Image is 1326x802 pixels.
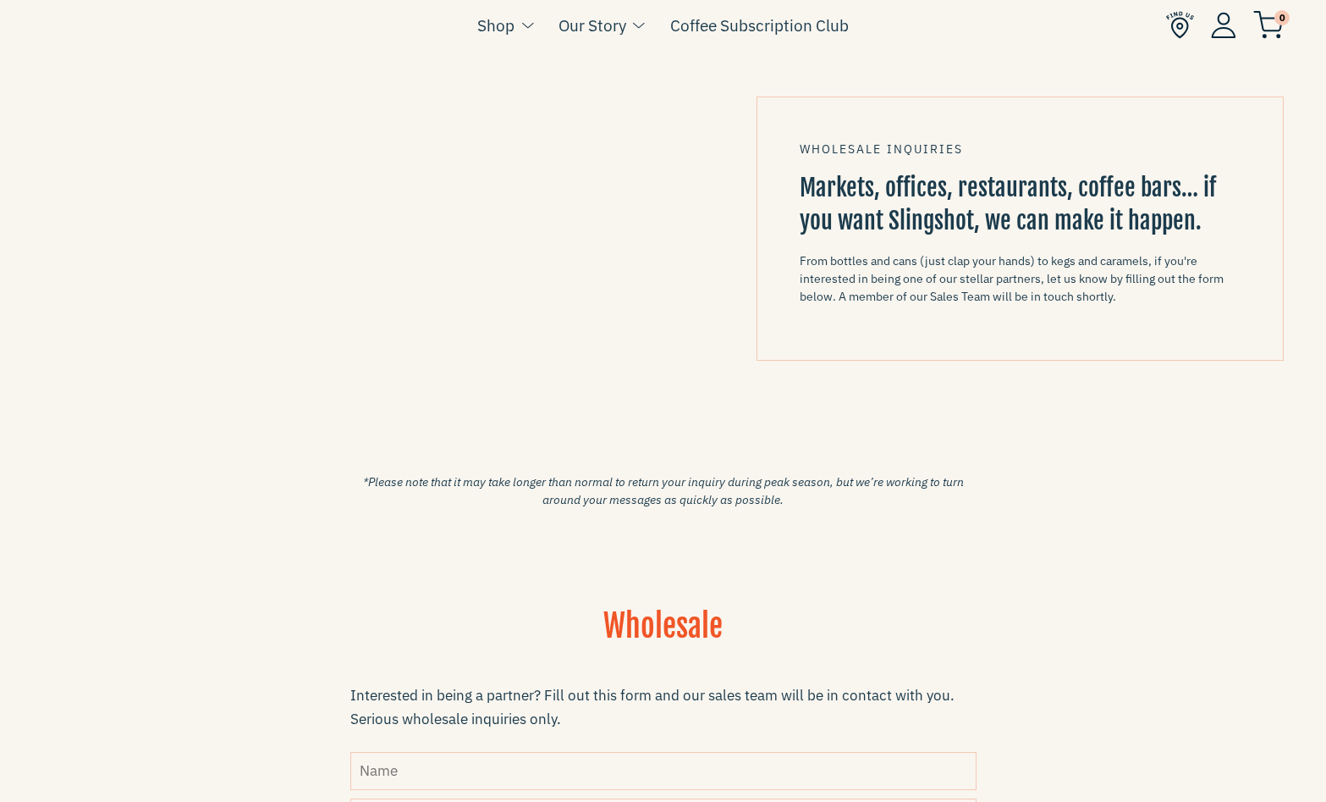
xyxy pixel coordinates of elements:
input: Name [350,752,977,790]
h3: Markets, offices, restaurants, coffee bars… if you want Slingshot, we can make it happen. [800,171,1241,237]
span: 0 [1274,10,1290,25]
h1: Wholesale [350,606,977,669]
a: Our Story [558,13,626,38]
a: 0 [1253,14,1284,35]
a: Coffee Subscription Club [670,13,849,38]
div: Interested in being a partner? Fill out this form and our sales team will be in contact with you.... [350,684,977,730]
a: Shop [477,13,514,38]
img: Account [1211,12,1236,38]
div: WHOLESALE INQUIRIES [800,140,1241,158]
p: From bottles and cans (just clap your hands) to kegs and caramels, if you're interested in being ... [800,252,1241,306]
img: Find Us [1166,11,1194,39]
em: *Please note that it may take longer than normal to return your inquiry during peak season, but w... [363,474,964,507]
img: cart [1253,11,1284,39]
